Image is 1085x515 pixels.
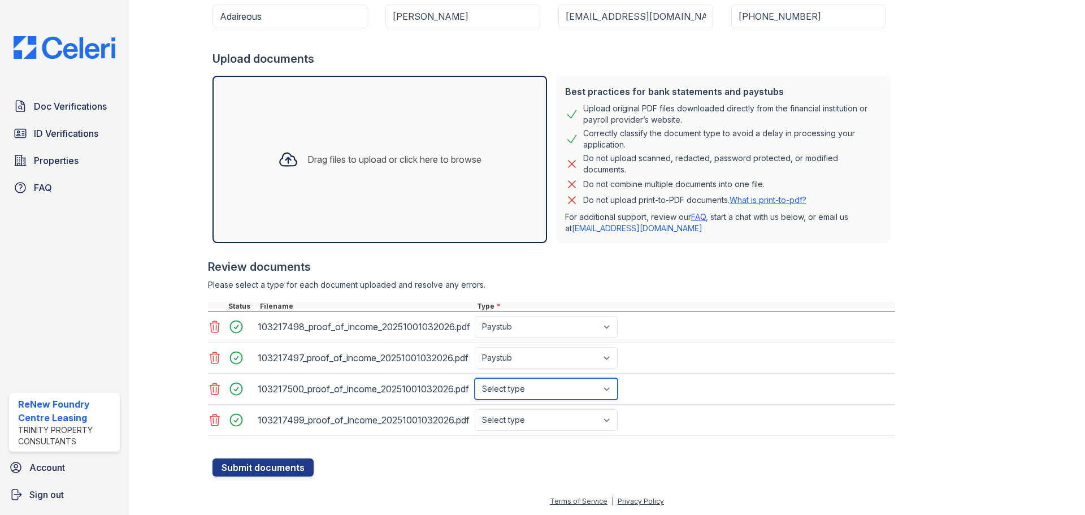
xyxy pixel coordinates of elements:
[9,149,120,172] a: Properties
[583,153,882,175] div: Do not upload scanned, redacted, password protected, or modified documents.
[34,127,98,140] span: ID Verifications
[29,488,64,501] span: Sign out
[618,497,664,505] a: Privacy Policy
[29,461,65,474] span: Account
[565,85,882,98] div: Best practices for bank statements and paystubs
[307,153,481,166] div: Drag files to upload or click here to browse
[212,458,314,477] button: Submit documents
[5,483,124,506] a: Sign out
[5,36,124,59] img: CE_Logo_Blue-a8612792a0a2168367f1c8372b55b34899dd931a85d93a1a3d3e32e68fde9ad4.png
[9,176,120,199] a: FAQ
[583,178,765,191] div: Do not combine multiple documents into one file.
[208,259,895,275] div: Review documents
[208,279,895,291] div: Please select a type for each document uploaded and resolve any errors.
[258,318,470,336] div: 103217498_proof_of_income_20251001032026.pdf
[34,99,107,113] span: Doc Verifications
[572,223,702,233] a: [EMAIL_ADDRESS][DOMAIN_NAME]
[565,211,882,234] p: For additional support, review our , start a chat with us below, or email us at
[212,51,895,67] div: Upload documents
[583,194,806,206] p: Do not upload print-to-PDF documents.
[258,349,470,367] div: 103217497_proof_of_income_20251001032026.pdf
[226,302,258,311] div: Status
[583,128,882,150] div: Correctly classify the document type to avoid a delay in processing your application.
[583,103,882,125] div: Upload original PDF files downloaded directly from the financial institution or payroll provider’...
[5,456,124,479] a: Account
[258,302,475,311] div: Filename
[730,195,806,205] a: What is print-to-pdf?
[18,425,115,447] div: Trinity Property Consultants
[34,154,79,167] span: Properties
[34,181,52,194] span: FAQ
[550,497,607,505] a: Terms of Service
[258,380,470,398] div: 103217500_proof_of_income_20251001032026.pdf
[9,122,120,145] a: ID Verifications
[691,212,706,222] a: FAQ
[9,95,120,118] a: Doc Verifications
[258,411,470,429] div: 103217499_proof_of_income_20251001032026.pdf
[475,302,895,311] div: Type
[18,397,115,425] div: ReNew Foundry Centre Leasing
[611,497,614,505] div: |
